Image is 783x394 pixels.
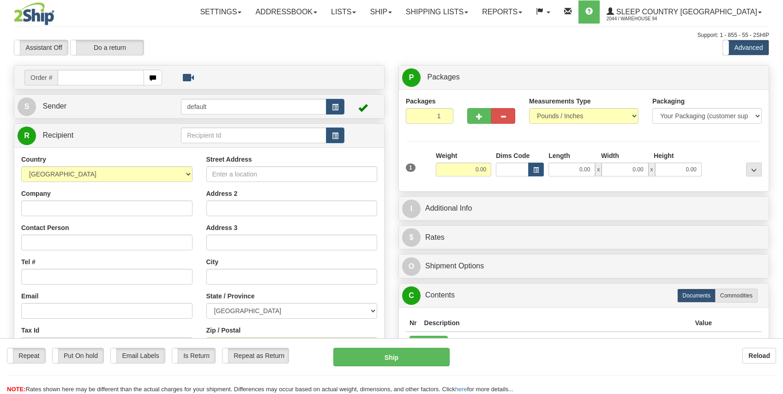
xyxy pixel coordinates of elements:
[406,315,421,332] th: Nr
[614,8,757,16] span: Sleep Country [GEOGRAPHIC_DATA]
[71,40,144,55] label: Do a return
[223,348,289,363] label: Repeat as Return
[742,348,776,364] button: Reload
[21,257,36,267] label: Tel #
[181,127,326,143] input: Recipient Id
[172,348,215,363] label: Is Return
[18,126,163,145] a: R Recipient
[21,326,39,335] label: Tax Id
[324,0,363,24] a: Lists
[595,163,602,176] span: x
[111,348,165,363] label: Email Labels
[410,336,448,352] button: Add New
[206,291,255,301] label: State / Province
[427,73,459,81] span: Packages
[21,291,38,301] label: Email
[402,228,765,247] a: $Rates
[723,40,769,55] label: Advanced
[607,14,676,24] span: 2044 / Warehouse 94
[14,2,54,25] img: logo2044.jpg
[654,151,674,160] label: Height
[18,97,36,116] span: S
[206,155,252,164] label: Street Address
[333,348,450,366] button: Ship
[652,97,685,106] label: Packaging
[421,315,692,332] th: Description
[21,223,69,232] label: Contact Person
[206,189,238,198] label: Address 2
[53,348,104,363] label: Put On hold
[7,386,25,393] span: NOTE:
[402,286,765,305] a: CContents
[14,40,68,55] label: Assistant Off
[715,289,758,303] label: Commodities
[762,150,782,244] iframe: chat widget
[402,68,765,87] a: P Packages
[455,386,467,393] a: here
[746,163,762,176] div: ...
[601,151,619,160] label: Width
[206,223,238,232] label: Address 3
[193,0,248,24] a: Settings
[402,257,421,276] span: O
[399,0,475,24] a: Shipping lists
[406,97,436,106] label: Packages
[402,68,421,87] span: P
[24,70,58,85] span: Order #
[42,102,66,110] span: Sender
[748,352,770,359] b: Reload
[18,127,36,145] span: R
[206,166,378,182] input: Enter a location
[402,199,765,218] a: IAdditional Info
[548,151,570,160] label: Length
[181,99,326,115] input: Sender Id
[529,97,591,106] label: Measurements Type
[649,163,655,176] span: x
[475,0,529,24] a: Reports
[436,151,457,160] label: Weight
[691,315,716,332] th: Value
[7,348,45,363] label: Repeat
[18,97,181,116] a: S Sender
[402,257,765,276] a: OShipment Options
[363,0,398,24] a: Ship
[496,151,530,160] label: Dims Code
[14,31,769,39] div: Support: 1 - 855 - 55 - 2SHIP
[677,289,716,303] label: Documents
[42,131,73,139] span: Recipient
[21,155,46,164] label: Country
[248,0,324,24] a: Addressbook
[402,200,421,218] span: I
[402,286,421,305] span: C
[600,0,769,24] a: Sleep Country [GEOGRAPHIC_DATA] 2044 / Warehouse 94
[21,189,51,198] label: Company
[206,326,241,335] label: Zip / Postal
[406,164,416,172] span: 1
[206,257,218,267] label: City
[402,228,421,247] span: $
